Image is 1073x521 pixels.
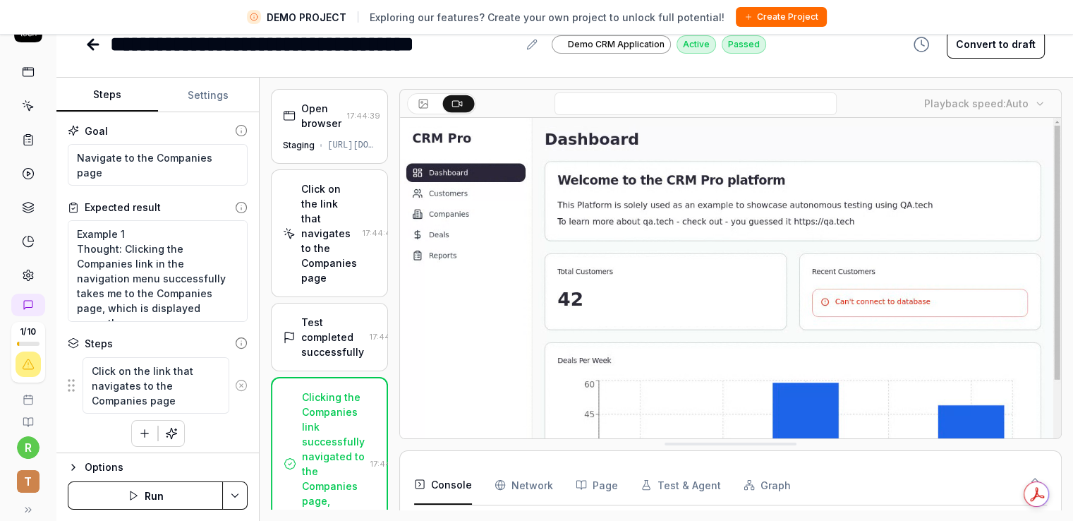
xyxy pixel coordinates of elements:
button: Remove step [229,371,253,400]
div: Suggestions [68,357,248,415]
button: T [6,459,50,496]
div: Steps [85,336,113,351]
button: Run [68,481,223,510]
span: Exploring our features? Create your own project to unlock full potential! [370,10,725,25]
button: Settings [158,78,260,112]
a: New conversation [11,294,45,316]
button: Steps [56,78,158,112]
button: Options [68,459,248,476]
div: Expected result [85,200,161,215]
a: Book a call with us [6,383,50,405]
a: Demo CRM Application [552,35,671,54]
button: View version history [904,30,938,59]
div: Passed [722,35,766,54]
span: DEMO PROJECT [267,10,346,25]
div: Goal [85,124,108,138]
button: Create Project [736,7,827,27]
div: Options [85,459,248,476]
div: Active [677,35,716,54]
span: T [17,470,40,493]
span: Demo CRM Application [568,38,665,51]
a: Documentation [6,405,50,428]
span: 1 / 10 [20,328,36,336]
button: Convert to draft [947,30,1045,59]
button: r [17,436,40,459]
